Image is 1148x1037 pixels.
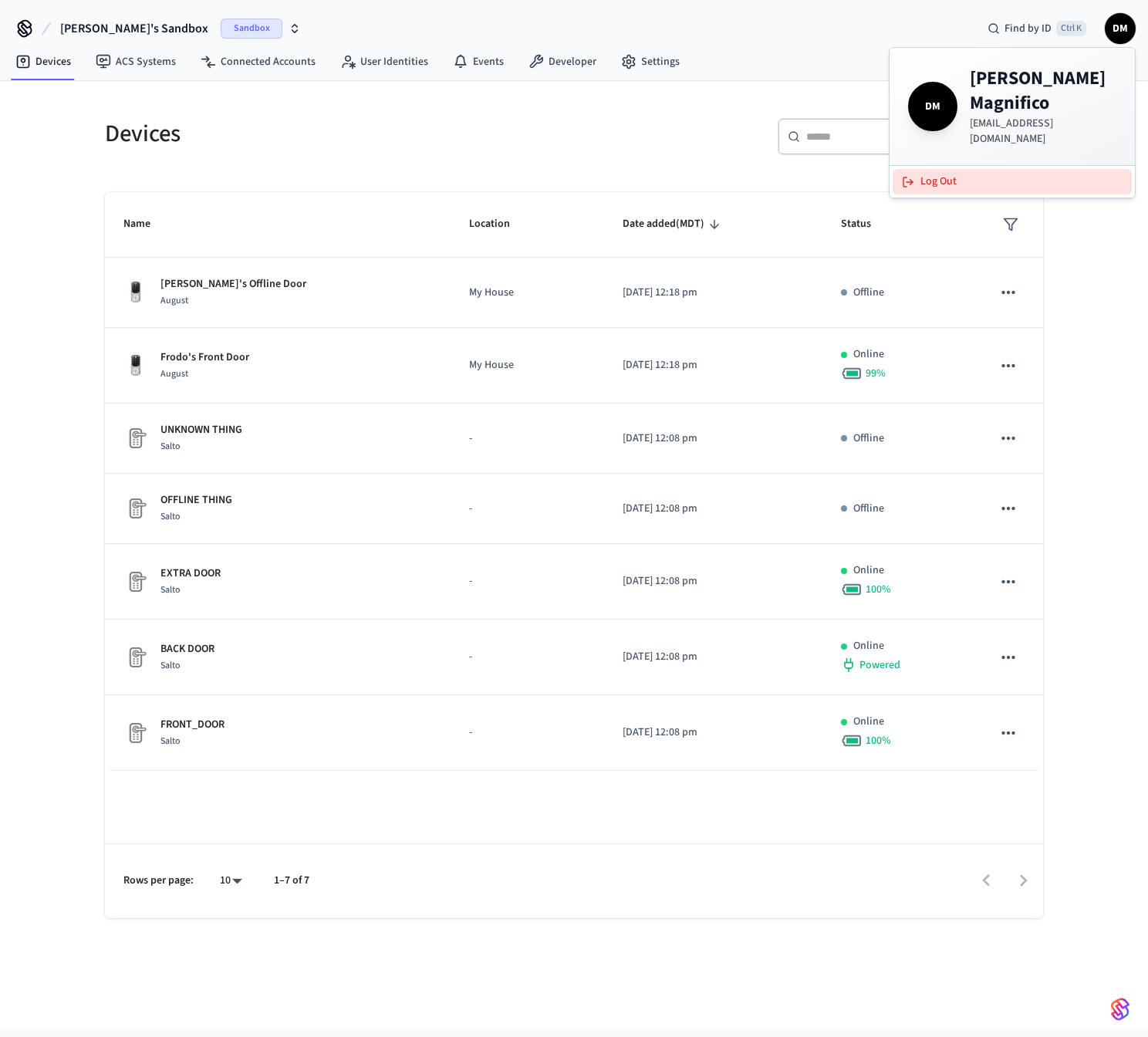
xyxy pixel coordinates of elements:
p: Offline [853,431,884,447]
h4: [PERSON_NAME] Magnifico [970,66,1116,116]
p: My House [469,285,586,301]
span: Salto [160,583,181,596]
span: DM [1106,15,1134,42]
span: Salto [160,659,181,672]
span: August [160,367,188,380]
p: [PERSON_NAME]'s Offline Door [160,276,306,292]
span: Status [841,212,891,236]
p: - [469,501,586,517]
span: 99 % [866,366,886,381]
p: Online [853,562,884,579]
span: 100 % [866,733,891,748]
a: Events [441,48,516,76]
p: Offline [853,501,884,517]
p: [DATE] 12:08 pm [623,649,804,665]
p: Offline [853,285,884,301]
p: Frodo's Front Door [160,350,249,366]
button: Log Out [893,169,1132,194]
a: Settings [609,48,692,76]
img: Placeholder Lock Image [123,569,148,594]
p: BACK DOOR [160,641,214,657]
span: Location [469,212,530,236]
span: Sandbox [221,19,282,39]
img: SeamLogoGradient.69752ec5.svg [1111,997,1129,1022]
p: 1–7 of 7 [274,873,309,889]
a: Devices [3,48,83,76]
span: Salto [160,510,181,523]
p: [DATE] 12:08 pm [623,725,804,741]
span: Date added(MDT) [623,212,724,236]
p: [DATE] 12:18 pm [623,357,804,373]
span: Salto [160,735,181,748]
p: EXTRA DOOR [160,566,221,582]
span: Salto [160,440,181,453]
span: 100 % [866,582,891,597]
img: Placeholder Lock Image [123,721,148,745]
span: Find by ID [1004,21,1052,36]
p: [DATE] 12:18 pm [623,285,804,301]
p: OFFLINE THING [160,492,232,508]
img: Placeholder Lock Image [123,426,148,451]
p: - [469,649,586,665]
span: DM [911,85,954,128]
p: [DATE] 12:08 pm [623,573,804,589]
a: User Identities [328,48,441,76]
span: August [160,294,188,307]
p: - [469,431,586,447]
span: Ctrl K [1056,21,1086,36]
p: [EMAIL_ADDRESS][DOMAIN_NAME] [970,116,1116,147]
span: Powered [859,657,900,673]
p: Online [853,638,884,654]
p: FRONT_DOOR [160,717,225,733]
p: Rows per page: [123,873,194,889]
img: Placeholder Lock Image [123,645,148,670]
p: My House [469,357,586,373]
button: DM [1105,13,1136,44]
table: sticky table [105,192,1043,771]
img: Yale Assure Touchscreen Wifi Smart Lock, Satin Nickel, Front [123,280,148,305]
span: [PERSON_NAME]'s Sandbox [60,19,208,38]
p: Online [853,346,884,363]
div: 10 [212,870,249,892]
h5: Devices [105,118,565,150]
p: UNKNOWN THING [160,422,242,438]
p: [DATE] 12:08 pm [623,431,804,447]
img: Placeholder Lock Image [123,496,148,521]
p: Online [853,714,884,730]
img: Yale Assure Touchscreen Wifi Smart Lock, Satin Nickel, Front [123,353,148,378]
p: - [469,725,586,741]
a: Connected Accounts [188,48,328,76]
div: Find by IDCtrl K [975,15,1099,42]
a: Developer [516,48,609,76]
p: - [469,573,586,589]
a: ACS Systems [83,48,188,76]
span: Name [123,212,171,236]
p: [DATE] 12:08 pm [623,501,804,517]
